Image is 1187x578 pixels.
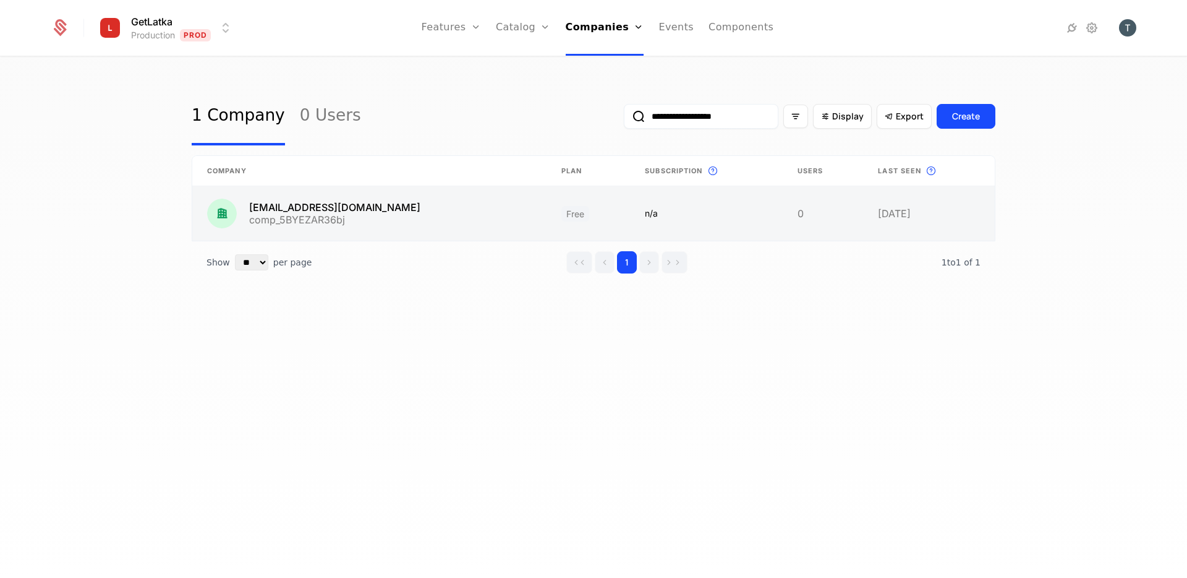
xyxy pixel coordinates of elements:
[192,156,547,186] th: Company
[832,110,864,123] span: Display
[595,251,615,274] button: Go to previous page
[878,166,921,176] span: Last seen
[645,166,702,176] span: Subscription
[566,251,592,274] button: Go to first page
[937,104,995,129] button: Create
[783,156,863,186] th: Users
[942,257,975,267] span: 1 to 1 of
[1119,19,1136,37] img: Tsovak Harutyunyan
[942,257,981,267] span: 1
[639,251,659,274] button: Go to next page
[1119,19,1136,37] button: Open user button
[617,251,637,274] button: Go to page 1
[206,256,230,269] span: Show
[300,87,361,145] a: 0 Users
[180,29,211,41] span: Prod
[273,256,312,269] span: per page
[662,251,687,274] button: Go to last page
[896,110,924,123] span: Export
[566,251,687,274] div: Page navigation
[547,156,631,186] th: Plan
[192,241,995,283] div: Table pagination
[813,104,872,129] button: Display
[1084,20,1099,35] a: Settings
[99,14,234,41] button: Select environment
[1065,20,1079,35] a: Integrations
[131,29,175,41] div: Production
[95,13,125,43] img: GetLatka
[192,87,285,145] a: 1 Company
[952,110,980,123] div: Create
[235,254,268,270] select: Select page size
[131,14,172,29] span: GetLatka
[877,104,932,129] button: Export
[783,105,808,128] button: Filter options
